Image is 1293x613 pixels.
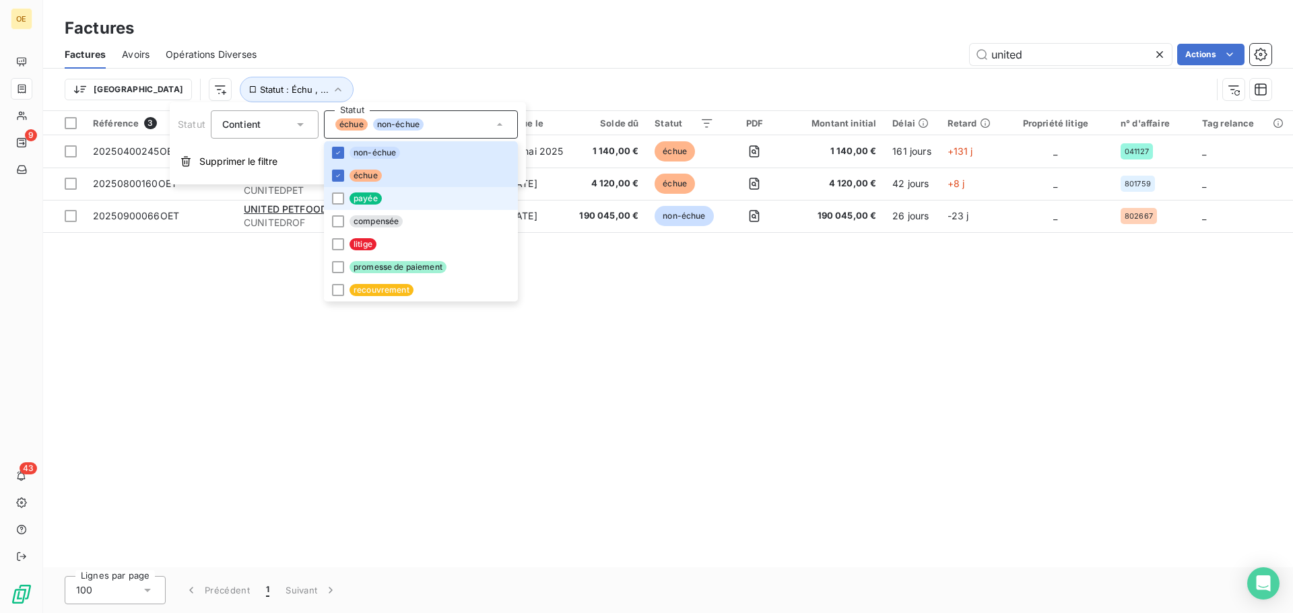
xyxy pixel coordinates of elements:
[76,583,92,597] span: 100
[1202,145,1206,157] span: _
[266,583,269,597] span: 1
[892,118,931,129] div: Délai
[350,147,400,159] span: non-échue
[176,576,258,604] button: Précédent
[335,118,368,131] span: échue
[1177,44,1245,65] button: Actions
[1121,118,1186,129] div: n° d'affaire
[498,135,572,168] td: 30 mai 2025
[350,261,446,273] span: promesse de paiement
[506,118,564,129] div: Échue le
[795,177,876,190] span: 4 120,00 €
[948,210,969,221] span: -23 j
[93,145,178,157] span: 20250400245OET
[1125,212,1153,220] span: 802667
[795,145,876,158] span: 1 140,00 €
[11,583,32,605] img: Logo LeanPay
[170,147,526,176] button: Supprimer le filtre
[948,118,991,129] div: Retard
[1247,567,1280,600] div: Open Intercom Messenger
[1125,147,1149,155] span: 041127
[178,118,205,130] span: Statut
[1202,118,1287,129] div: Tag relance
[730,118,779,129] div: PDF
[244,216,412,229] span: CUNITEDROF
[884,200,939,232] td: 26 jours
[93,118,139,129] span: Référence
[25,129,37,141] span: 9
[11,8,32,30] div: OE
[65,16,134,40] h3: Factures
[144,117,156,129] span: 3
[655,118,713,129] div: Statut
[1202,210,1206,221] span: _
[222,118,261,130] span: Contient
[948,178,965,189] span: +8 j
[65,79,192,100] button: [GEOGRAPHIC_DATA]
[884,168,939,200] td: 42 jours
[65,48,106,61] span: Factures
[260,84,329,95] span: Statut : Échu , ...
[795,118,876,129] div: Montant initial
[1125,180,1151,188] span: 801759
[373,118,424,131] span: non-échue
[350,170,382,182] span: échue
[199,155,277,168] span: Supprimer le filtre
[655,141,695,161] span: échue
[655,206,713,226] span: non-échue
[1053,178,1057,189] span: _
[244,203,448,215] span: UNITED PETFOOD [GEOGRAPHIC_DATA] SRL
[122,48,150,61] span: Avoirs
[579,145,638,158] span: 1 140,00 €
[93,210,179,221] span: 20250900066OET
[655,174,695,194] span: échue
[240,77,354,102] button: Statut : Échu , ...
[1053,210,1057,221] span: _
[350,284,413,296] span: recouvrement
[498,168,572,200] td: [DATE]
[350,238,376,250] span: litige
[884,135,939,168] td: 161 jours
[1202,178,1206,189] span: _
[277,576,345,604] button: Suivant
[948,145,973,157] span: +131 j
[498,200,572,232] td: [DATE]
[350,192,382,205] span: payée
[1053,145,1057,157] span: _
[93,178,177,189] span: 20250800160OET
[579,209,638,223] span: 190 045,00 €
[579,177,638,190] span: 4 120,00 €
[795,209,876,223] span: 190 045,00 €
[166,48,257,61] span: Opérations Diverses
[970,44,1172,65] input: Rechercher
[258,576,277,604] button: 1
[1007,118,1104,129] div: Propriété litige
[579,118,638,129] div: Solde dû
[20,462,37,474] span: 43
[350,215,403,227] span: compensée
[244,184,412,197] span: CUNITEDPET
